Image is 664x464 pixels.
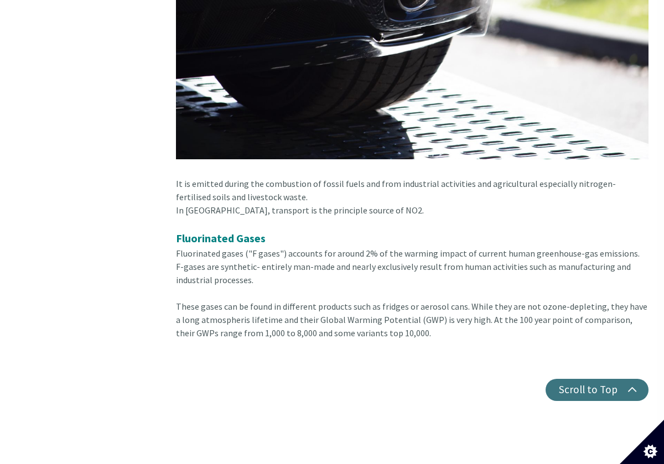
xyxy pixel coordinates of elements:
[176,204,649,230] div: In [GEOGRAPHIC_DATA], transport is the principle source of NO2.
[546,379,649,401] button: Scroll to Top
[620,420,664,464] button: Set cookie preferences
[176,300,649,340] div: These gases can be found in different products such as fridges or aerosol cans. While they are no...
[176,231,266,245] span: Fluorinated Gases
[176,230,649,300] div: Fluorinated gases ("F gases") accounts for around 2% of the warming impact of current human green...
